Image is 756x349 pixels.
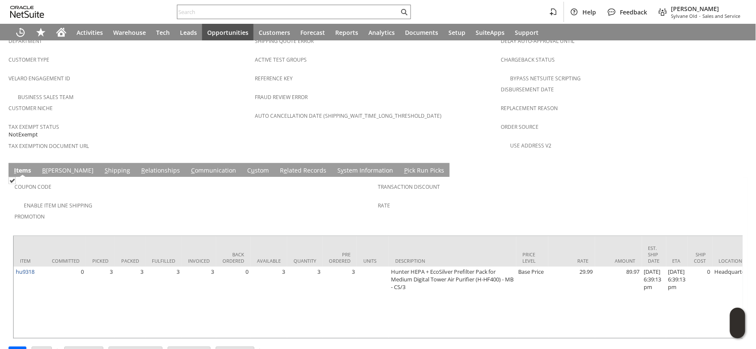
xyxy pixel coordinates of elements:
a: Enable Item Line Shipping [24,202,92,209]
td: [DATE] 6:39:13 pm [666,267,688,338]
a: Use Address V2 [511,142,552,149]
a: Pick Run Picks [402,166,446,176]
td: Headquarters [713,267,752,338]
span: Oracle Guided Learning Widget. To move around, please hold and drag [730,323,745,339]
span: [PERSON_NAME] [671,5,741,13]
div: Item [20,258,39,264]
a: Replacement reason [501,105,558,112]
td: Hunter HEPA + EcoSilver Prefilter Pack for Medium Digital Tower Air Purifier (H-HF400) - MB - CS/3 [389,267,516,338]
span: Help [583,8,596,16]
span: Documents [405,28,438,37]
a: Order Source [501,123,539,131]
a: Home [51,24,71,41]
span: B [42,166,46,174]
td: 3 [251,267,287,338]
div: Ship Cost [694,251,706,264]
div: Invoiced [188,258,210,264]
span: Sales and Service [703,13,741,19]
a: Active Test Groups [255,56,307,63]
a: Delay Auto-Approval Until [501,37,575,45]
span: Opportunities [207,28,248,37]
span: Analytics [368,28,395,37]
a: SuiteApps [471,24,510,41]
td: 89.97 [595,267,642,338]
a: Support [510,24,544,41]
a: B[PERSON_NAME] [40,166,96,176]
td: [DATE] 6:39:13 pm [642,267,666,338]
span: C [191,166,195,174]
a: Rate [378,202,391,209]
td: 3 [182,267,216,338]
span: P [404,166,408,174]
a: Recent Records [10,24,31,41]
a: Customer Niche [9,105,53,112]
div: Rate [555,258,589,264]
a: Customers [254,24,295,41]
a: Forecast [295,24,330,41]
div: Quantity [294,258,316,264]
td: Base Price [516,267,548,338]
td: 3 [145,267,182,338]
input: Search [177,7,399,17]
span: S [105,166,108,174]
a: hu9318 [16,268,34,275]
a: Unrolled view on [732,165,742,175]
a: Business Sales Team [18,94,74,101]
a: Chargeback Status [501,56,555,63]
a: Relationships [139,166,182,176]
div: Back Ordered [223,251,244,264]
img: Checked [9,177,16,184]
div: Est. Ship Date [648,245,660,264]
div: ETA [673,258,682,264]
div: Description [395,258,510,264]
a: Custom [245,166,271,176]
a: Analytics [363,24,400,41]
a: Leads [175,24,202,41]
span: y [341,166,344,174]
div: Location [719,258,746,264]
a: Opportunities [202,24,254,41]
span: Support [515,28,539,37]
div: Picked [92,258,108,264]
div: Shortcuts [31,24,51,41]
div: Pre Ordered [329,251,351,264]
span: Sylvane Old [671,13,698,19]
a: Items [12,166,33,176]
span: e [284,166,287,174]
a: Velaro Engagement ID [9,75,70,82]
a: Tax Exemption Document URL [9,142,89,150]
a: Promotion [14,213,45,220]
span: Forecast [300,28,325,37]
a: Reference Key [255,75,293,82]
span: u [251,166,255,174]
td: 0 [688,267,713,338]
a: Auto Cancellation Date (shipping_wait_time_long_threshold_date) [255,112,442,119]
div: Amount [602,258,636,264]
td: 3 [287,267,322,338]
td: 29.99 [548,267,595,338]
svg: Home [56,27,66,37]
div: Available [257,258,281,264]
span: Tech [156,28,170,37]
a: Coupon Code [14,183,51,190]
span: R [141,166,145,174]
td: 3 [322,267,357,338]
a: Customer Type [9,56,49,63]
div: Committed [52,258,80,264]
a: Activities [71,24,108,41]
td: 3 [86,267,115,338]
div: Packed [121,258,139,264]
svg: Shortcuts [36,27,46,37]
svg: Search [399,7,409,17]
span: Activities [77,28,103,37]
td: 3 [115,267,145,338]
span: SuiteApps [476,28,505,37]
span: I [14,166,16,174]
span: NotExempt [9,131,38,139]
a: Tax Exempt Status [9,123,59,131]
a: Shipping [103,166,132,176]
a: Shipping Quote Error [255,37,314,45]
a: Tech [151,24,175,41]
a: System Information [335,166,395,176]
a: Related Records [278,166,328,176]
